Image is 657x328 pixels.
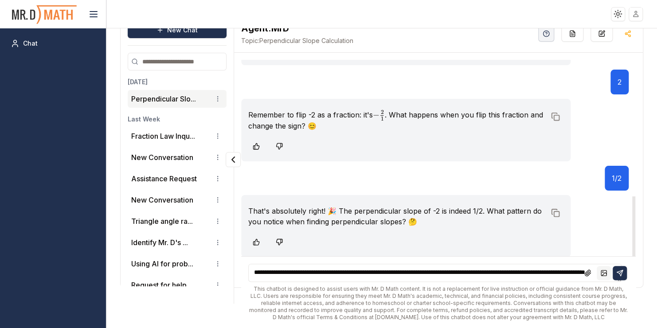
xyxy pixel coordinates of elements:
p: Request for help [131,280,187,290]
button: Conversation options [212,258,223,269]
h3: [DATE] [128,78,227,86]
img: PromptOwl [11,3,78,26]
button: Re-Fill Questions [561,26,583,42]
p: New Conversation [131,195,193,205]
h2: MrD [241,22,353,35]
p: 1/2 [612,173,622,184]
button: Using AI for prob... [131,258,193,269]
span: − [373,110,379,120]
button: Conversation options [212,131,223,141]
button: Conversation options [212,216,223,226]
span: 2 [380,109,383,116]
button: Conversation options [212,280,223,290]
div: This chatbot is designed to assist users with Mr. D Math content. It is not a replacement for liv... [248,285,629,321]
h3: Last Week [128,115,227,124]
button: Conversation options [212,173,223,184]
button: Conversation options [212,195,223,205]
img: placeholder-user.jpg [630,8,642,20]
button: New Chat [128,22,227,38]
p: 2 [618,77,622,87]
button: Fraction Law Inqu... [131,131,195,141]
p: Assistance Request [131,173,197,184]
span: ​ [383,110,384,117]
button: Identify Mr. D's ... [131,237,188,248]
button: Help Videos [538,26,554,42]
a: Chat [7,35,99,51]
button: Conversation options [212,237,223,248]
span: Perpendicular Slope Calculation [241,36,353,45]
button: Triangle angle ra... [131,216,193,226]
button: Collapse panel [226,152,241,167]
span: 1 [380,115,383,122]
span: Chat [23,39,38,48]
p: That's absolutely right! 🎉 The perpendicular slope of -2 is indeed 1/2. What pattern do you notic... [248,206,546,227]
button: Conversation options [212,152,223,163]
button: Conversation options [212,94,223,104]
p: New Conversation [131,152,193,163]
button: Perpendicular Slo... [131,94,196,104]
p: Remember to flip -2 as a fraction: it's . What happens when you flip this fraction and change the... [248,109,546,131]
